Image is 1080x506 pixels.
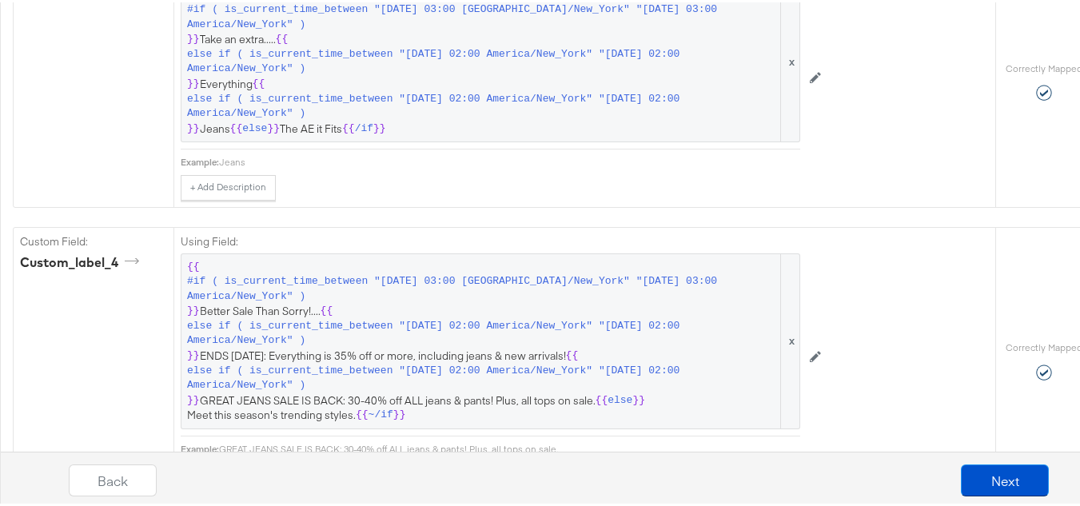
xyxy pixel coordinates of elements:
div: Example: [181,153,219,166]
span: Better Sale Than Sorry!.... ENDS [DATE]: Everything is 35% off or more, including jeans & new arr... [187,257,794,420]
span: #if ( is_current_time_between "[DATE] 03:00 [GEOGRAPHIC_DATA]/New_York" "[DATE] 03:00 America/New... [187,272,778,301]
span: else [242,119,267,134]
span: }} [187,30,200,45]
span: {{ [187,257,200,273]
span: }} [267,119,280,134]
button: Next [961,462,1049,494]
span: }} [393,405,406,420]
span: }} [187,74,200,90]
span: /if [355,119,373,134]
span: }} [632,391,645,406]
span: else if ( is_current_time_between "[DATE] 02:00 America/New_York" "[DATE] 02:00 America/New_York" ) [187,317,778,346]
button: + Add Description [181,173,276,198]
div: Jeans [219,153,800,166]
span: }} [187,301,200,317]
span: else if ( is_current_time_between "[DATE] 02:00 America/New_York" "[DATE] 02:00 America/New_York" ) [187,45,778,74]
span: }} [187,119,200,134]
span: {{ [596,391,608,406]
span: {{ [342,119,355,134]
label: Custom Field: [20,232,167,247]
span: }} [187,346,200,361]
span: }} [373,119,386,134]
button: Back [69,462,157,494]
span: {{ [356,405,369,420]
span: {{ [321,301,333,317]
span: }} [187,391,200,406]
span: else if ( is_current_time_between "[DATE] 02:00 America/New_York" "[DATE] 02:00 America/New_York" ) [187,361,778,391]
span: {{ [230,119,243,134]
span: else [608,391,632,406]
span: {{ [566,346,579,361]
span: x [780,252,799,426]
span: {{ [253,74,265,90]
span: {{ [276,30,289,45]
span: ~/if [369,405,393,420]
div: custom_label_4 [20,251,145,269]
label: Using Field: [181,232,800,247]
span: else if ( is_current_time_between "[DATE] 02:00 America/New_York" "[DATE] 02:00 America/New_York" ) [187,90,778,119]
